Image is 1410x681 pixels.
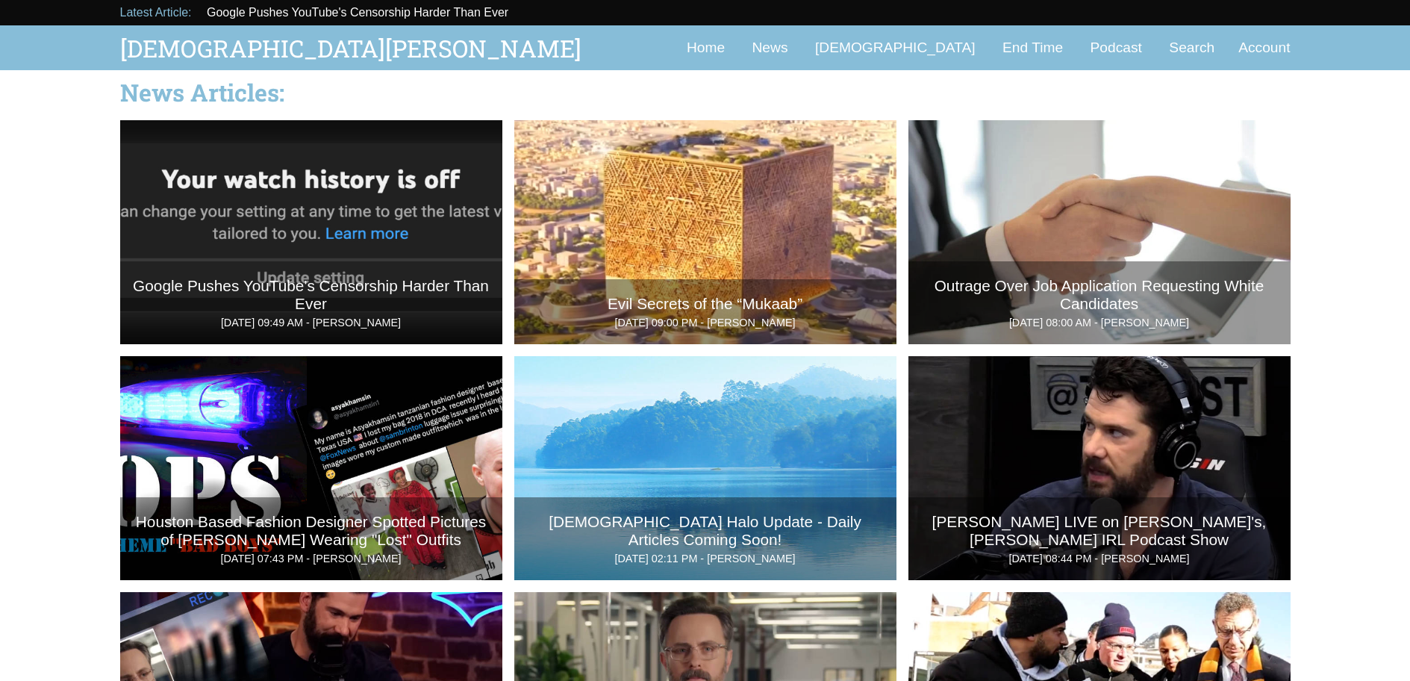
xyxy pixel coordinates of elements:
[514,120,896,344] img: Evil Secrets of the “Mukaab”
[132,553,490,565] p: [DATE] 07:43 PM - [PERSON_NAME]
[920,513,1279,549] p: [PERSON_NAME] LIVE on [PERSON_NAME]'s, [PERSON_NAME] IRL Podcast Show
[132,317,490,329] p: [DATE] 09:49 AM - [PERSON_NAME]
[132,513,490,549] p: Houston Based Fashion Designer Spotted Pictures of [PERSON_NAME] Wearing "Lost" Outfits
[120,76,1291,108] h2: News Articles:
[920,553,1279,565] p: [DATE] 08:44 PM - [PERSON_NAME]
[991,40,1075,55] a: End Time
[1157,40,1226,55] a: Search
[803,40,988,55] a: [DEMOGRAPHIC_DATA]
[526,295,885,313] p: Evil Secrets of the “Mukaab”
[675,40,737,55] a: Home
[908,120,1291,344] img: Outrage Over Job Application Requesting White Candidates
[908,356,1291,580] a: [PERSON_NAME] LIVE on [PERSON_NAME]'s, [PERSON_NAME] IRL Podcast Show [DATE] 08:44 PM - [PERSON_N...
[1226,40,1302,55] a: Account
[526,317,885,329] p: [DATE] 09:00 PM - [PERSON_NAME]
[514,120,896,344] a: Evil Secrets of the “Mukaab” [DATE] 09:00 PM - [PERSON_NAME]
[920,317,1279,329] p: [DATE] 08:00 AM - [PERSON_NAME]
[920,277,1279,313] p: Outrage Over Job Application Requesting White Candidates
[514,356,896,580] img: Christian Halo Update - Daily Articles Coming Soon!
[108,6,192,19] p: Latest Article:
[120,120,502,344] img: Google Pushes YouTube's Censorship Harder Than Ever
[120,120,502,344] a: Google Pushes YouTube's Censorship Harder Than Ever [DATE] 09:49 AM - [PERSON_NAME]
[526,553,885,565] p: [DATE] 02:11 PM - [PERSON_NAME]
[120,356,502,580] img: Houston Based Fashion Designer Spotted Pictures of Sam Brinton Wearing "Lost" Outfits
[908,356,1291,580] img: Steven Crowder LIVE on Tim Pool's, Timcast IRL Podcast Show
[207,6,508,19] a: Google Pushes YouTube's Censorship Harder Than Ever
[108,32,581,64] a: [DEMOGRAPHIC_DATA][PERSON_NAME]
[908,120,1291,344] a: Outrage Over Job Application Requesting White Candidates [DATE] 08:00 AM - [PERSON_NAME]
[1079,40,1154,55] a: Podcast
[120,356,502,580] a: Houston Based Fashion Designer Spotted Pictures of [PERSON_NAME] Wearing "Lost" Outfits [DATE] 07...
[526,513,885,549] p: [DEMOGRAPHIC_DATA] Halo Update - Daily Articles Coming Soon!
[514,356,896,580] a: [DEMOGRAPHIC_DATA] Halo Update - Daily Articles Coming Soon! [DATE] 02:11 PM - [PERSON_NAME]
[740,40,800,55] a: News
[132,277,490,313] p: Google Pushes YouTube's Censorship Harder Than Ever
